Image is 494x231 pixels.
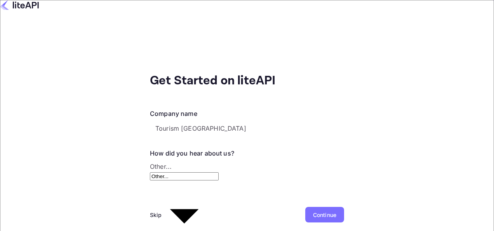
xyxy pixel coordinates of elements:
div: Get Started on liteAPI [150,72,305,90]
div: How did you hear about us? [150,149,234,158]
div: Skip [150,211,162,219]
div: Without label [150,162,219,171]
input: Company name [150,121,269,136]
div: Continue [313,211,336,219]
div: Company name [150,109,197,118]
